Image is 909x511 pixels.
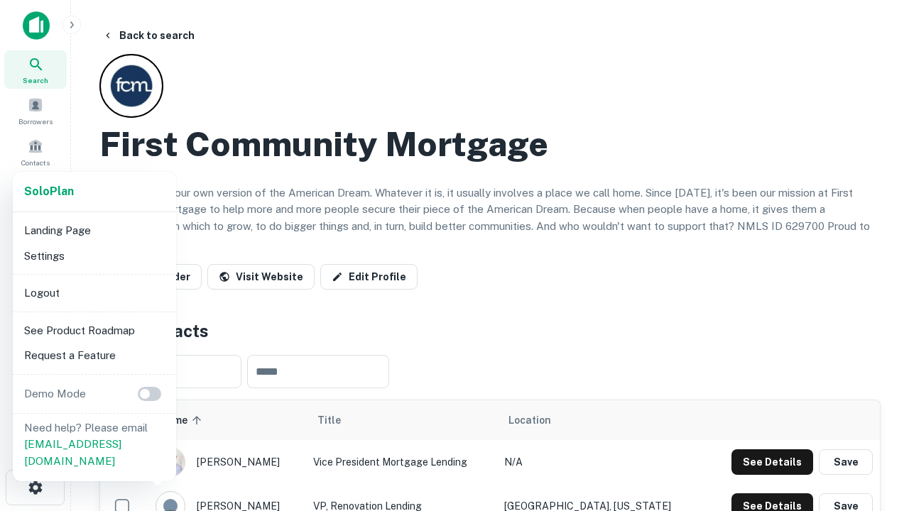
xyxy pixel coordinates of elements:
li: Logout [18,280,170,306]
strong: Solo Plan [24,185,74,198]
li: See Product Roadmap [18,318,170,344]
li: Request a Feature [18,343,170,368]
p: Need help? Please email [24,419,165,470]
li: Settings [18,243,170,269]
iframe: Chat Widget [838,352,909,420]
li: Landing Page [18,218,170,243]
p: Demo Mode [18,385,92,402]
a: SoloPlan [24,183,74,200]
a: [EMAIL_ADDRESS][DOMAIN_NAME] [24,438,121,467]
